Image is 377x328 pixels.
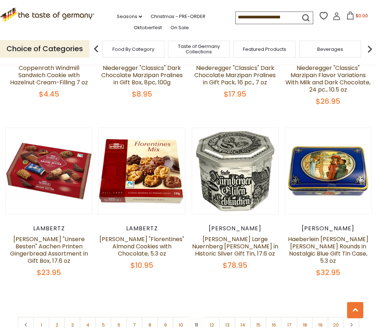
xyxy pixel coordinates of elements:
[99,128,185,214] img: Lambertz "Florentines" Almond Cookies with Chocolate, 5.3 oz
[132,89,152,99] span: $8.95
[223,260,247,270] span: $78.95
[98,225,185,232] div: Lambertz
[192,235,278,258] a: [PERSON_NAME] Large Nuernberg [PERSON_NAME] in Historic Silver Gift Tin, 17.6 oz
[39,89,59,99] span: $4.45
[89,42,103,56] img: previous arrow
[316,267,340,278] span: $32.95
[356,13,368,19] span: $0.00
[342,12,373,22] button: $0.00
[10,235,88,265] a: [PERSON_NAME] "Unsere Besten" Aachen Printen Gingerbread Assortment in Gift Box, 17.6 oz
[37,267,61,278] span: $23.95
[151,13,205,21] a: Christmas - PRE-ORDER
[101,64,183,87] a: Niederegger "Classics" Dark Chocolate Marzipan Pralines in Gift Box, 8pc, 100g
[192,225,279,232] div: [PERSON_NAME]
[117,13,142,21] a: Seasons
[170,44,228,54] a: Taste of Germany Collections
[243,46,286,52] a: Featured Products
[10,64,88,87] a: Coppenrath Windmill Sandwich Cookie with Hazelnut Cream-Filling 7 oz
[112,46,154,52] a: Food By Category
[130,260,153,270] span: $10.95
[194,64,276,87] a: Niederegger "Classics" Dark Chocolate Marzipan Pralines in Gift Pack, 16 pc., 7 oz
[316,96,340,106] span: $26.95
[317,46,343,52] a: Beverages
[224,89,246,99] span: $17.95
[363,42,377,56] img: next arrow
[99,235,184,258] a: [PERSON_NAME] "Florentines" Almond Cookies with Chocolate, 5.3 oz
[5,225,92,232] div: Lambertz
[285,225,372,232] div: [PERSON_NAME]
[6,128,92,214] img: Lambertz "Unsere Besten" Aachen Printen Gingerbread Assortment in Gift Box, 17.6 oz
[288,235,368,265] a: Haeberlein [PERSON_NAME] [PERSON_NAME] Rounds in Nostalgic Blue Gift Tin Case, 5.3 oz
[170,24,189,32] a: On Sale
[285,64,371,94] a: Niederegger "Classics" Marzipan Flavor Variations With Milk and Dark Chocolate, 24 pc., 10.5 oz
[192,128,278,214] img: Haeberlein-Metzger Large Nuernberg Elisen Gingerbread in Historic Silver Gift Tin, 17.6 oz
[134,24,162,32] a: Oktoberfest
[285,128,371,214] img: Haeberlein Metzger Elisen Gingerbread Rounds in Nostalgic Blue Gift Tin Case, 5.3 oz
